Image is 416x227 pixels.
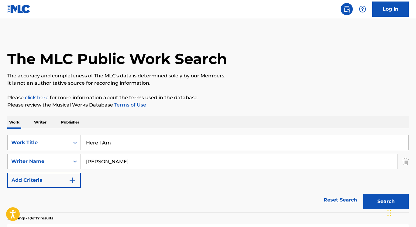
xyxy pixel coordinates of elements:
a: Reset Search [321,193,360,207]
iframe: Chat Widget [386,198,416,227]
img: 9d2ae6d4665cec9f34b9.svg [69,177,76,184]
img: Delete Criterion [402,154,409,169]
img: search [343,5,350,13]
img: help [359,5,366,13]
p: Work [7,116,21,129]
p: Publisher [59,116,81,129]
button: Add Criteria [7,173,81,188]
div: Drag [387,204,391,222]
div: Work Title [11,139,66,146]
a: click here [25,95,49,100]
p: Please review the Musical Works Database [7,101,409,109]
div: Help [356,3,369,15]
a: Public Search [341,3,353,15]
p: The accuracy and completeness of The MLC's data is determined solely by our Members. [7,72,409,80]
div: Writer Name [11,158,66,165]
p: Please for more information about the terms used in the database. [7,94,409,101]
p: Writer [32,116,48,129]
a: Log In [372,2,409,17]
img: MLC Logo [7,5,31,13]
h1: The MLC Public Work Search [7,50,227,68]
p: Showing 1 - 10 of 17 results [7,215,53,221]
button: Search [363,194,409,209]
p: It is not an authoritative source for recording information. [7,80,409,87]
form: Search Form [7,135,409,212]
a: Terms of Use [113,102,146,108]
